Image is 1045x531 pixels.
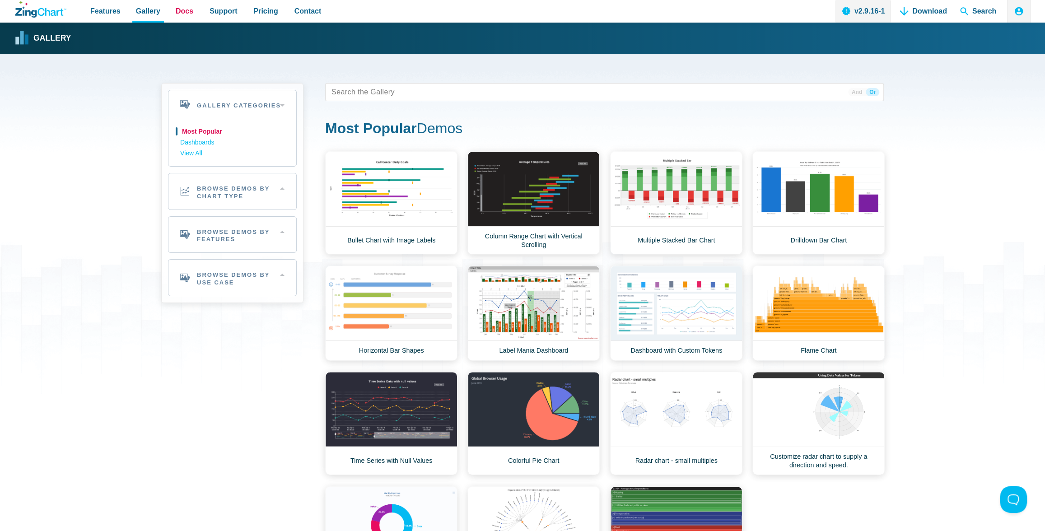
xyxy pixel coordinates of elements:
a: View All [180,148,285,159]
a: Time Series with Null Values [325,372,457,475]
a: Dashboard with Custom Tokens [610,265,742,361]
span: Pricing [253,5,278,17]
a: Gallery [15,32,71,45]
h2: Browse Demos By Use Case [168,260,296,296]
a: Dashboards [180,137,285,148]
span: Support [210,5,237,17]
h2: Browse Demos By Chart Type [168,173,296,210]
span: Features [90,5,121,17]
a: Bullet Chart with Image Labels [325,151,457,255]
a: Customize radar chart to supply a direction and speed. [752,372,885,475]
a: Column Range Chart with Vertical Scrolling [467,151,600,255]
iframe: Toggle Customer Support [1000,486,1027,513]
span: Contact [294,5,322,17]
a: Flame Chart [752,265,885,361]
a: Multiple Stacked Bar Chart [610,151,742,255]
a: Radar chart - small multiples [610,372,742,475]
span: Or [866,88,879,96]
span: Docs [176,5,193,17]
span: Gallery [136,5,160,17]
a: Label Mania Dashboard [467,265,600,361]
a: ZingChart Logo. Click to return to the homepage [15,1,66,18]
a: Colorful Pie Chart [467,372,600,475]
a: Horizontal Bar Shapes [325,265,457,361]
strong: Most Popular [325,120,417,136]
h1: Demos [325,119,884,140]
a: Drilldown Bar Chart [752,151,885,255]
span: And [848,88,866,96]
a: Most Popular [180,126,285,137]
h2: Gallery Categories [168,90,296,119]
h2: Browse Demos By Features [168,217,296,253]
strong: Gallery [33,34,71,42]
